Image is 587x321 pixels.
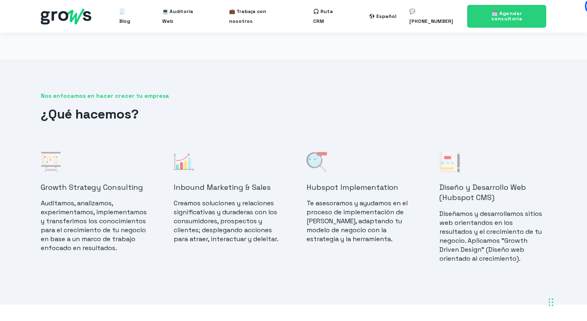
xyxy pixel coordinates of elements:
[439,209,546,263] p: Diseñamos y desarrollamos sitios web orientandos en los resultados y el crecimiento de tu negocio...
[491,10,522,22] span: 🗓️ Agendar consultoría
[174,199,280,244] p: Creamos soluciones y relaciones significativas y duraderas con los consumidores, prospectos y cli...
[41,152,61,172] img: 001-strategy
[376,11,396,21] div: Español
[440,207,587,321] iframe: Chat Widget
[439,182,546,202] h4: Diseño y Desarrollo Web (Hubspot CMS)
[174,152,194,172] img: 002-statistics
[162,3,203,29] a: 💻 Auditoría Web
[41,105,546,123] h2: ¿Qué hacemos?
[439,152,460,172] img: Diseño y Desarrollo Web (Hubspot CMS)
[313,3,343,29] a: 🎧 Ruta CRM
[229,3,287,29] a: 💼 Trabaja con nosotros
[41,9,91,24] img: grows - hubspot
[409,3,457,29] a: 💬 [PHONE_NUMBER]
[174,182,280,192] h4: Inbound Marketing & Sales
[307,182,413,192] h4: Hubspot Implementation
[41,92,546,100] span: Nos enfocamos en hacer crecer tu empresa
[467,5,546,28] a: 🗓️ Agendar consultoría
[549,290,554,314] div: Arrastrar
[440,207,587,321] div: Widget de chat
[307,199,413,244] p: Te asesoramos y ayudamos en el proceso de implementación de [PERSON_NAME], adaptando tu modelo de...
[307,152,327,172] img: 021-analysis
[41,199,148,253] p: Auditamos, analizamos, experimentamos, implementamos y transferimos los conocimientos para el cre...
[119,3,136,29] a: 🧾 Blog
[41,182,148,192] h4: Growth Strategy Consulting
